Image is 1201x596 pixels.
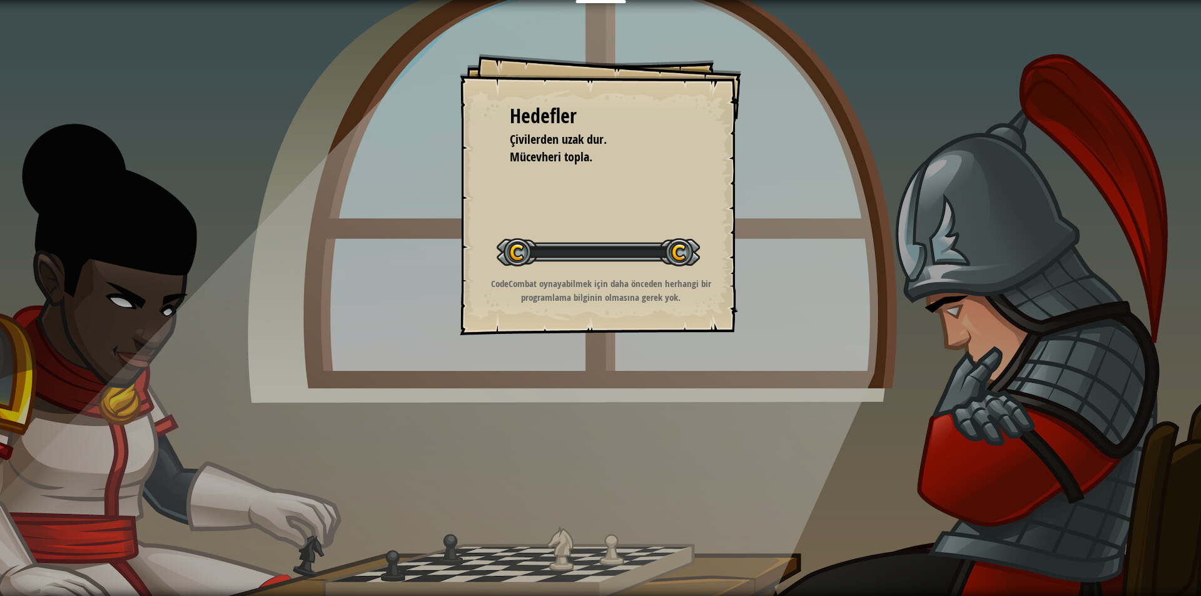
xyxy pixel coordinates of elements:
p: CodeCombat oynayabilmek için daha önceden herhangi bir programlama bilginin olmasına gerek yok. [475,277,726,304]
span: Çivilerden uzak dur. [510,131,607,148]
li: Çivilerden uzak dur. [494,131,688,149]
div: Hedefler [510,102,691,131]
span: Mücevheri topla. [510,148,592,165]
li: Mücevheri topla. [494,148,688,166]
